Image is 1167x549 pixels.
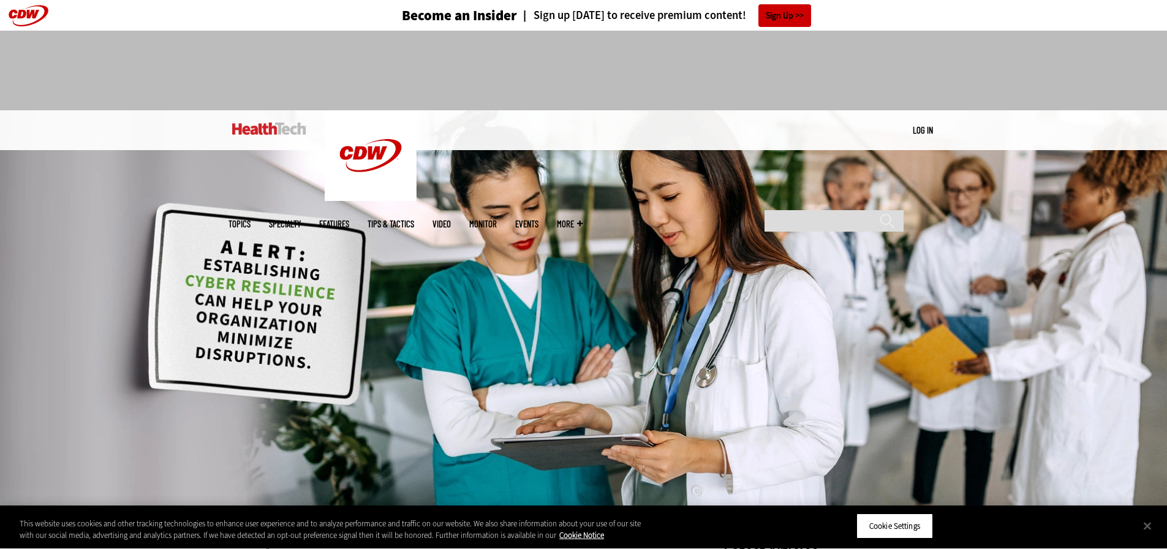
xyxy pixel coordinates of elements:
a: Video [432,219,451,229]
img: Home [325,110,417,201]
button: Cookie Settings [856,513,933,539]
a: Events [515,219,538,229]
a: Log in [913,124,933,135]
a: Features [319,219,349,229]
a: More information about your privacy [559,531,604,541]
a: MonITor [469,219,497,229]
a: Sign up [DATE] to receive premium content! [517,10,746,21]
button: Close [1134,512,1161,539]
div: This website uses cookies and other tracking technologies to enhance user experience and to analy... [20,518,642,542]
a: Sign Up [758,4,811,27]
h3: Become an Insider [402,9,517,23]
span: Topics [228,219,251,229]
div: User menu [913,124,933,137]
a: Tips & Tactics [368,219,414,229]
span: More [557,219,583,229]
span: Specialty [269,219,301,229]
a: CDW [325,191,417,204]
img: Home [232,123,306,135]
iframe: advertisement [361,43,807,98]
a: Become an Insider [356,9,517,23]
